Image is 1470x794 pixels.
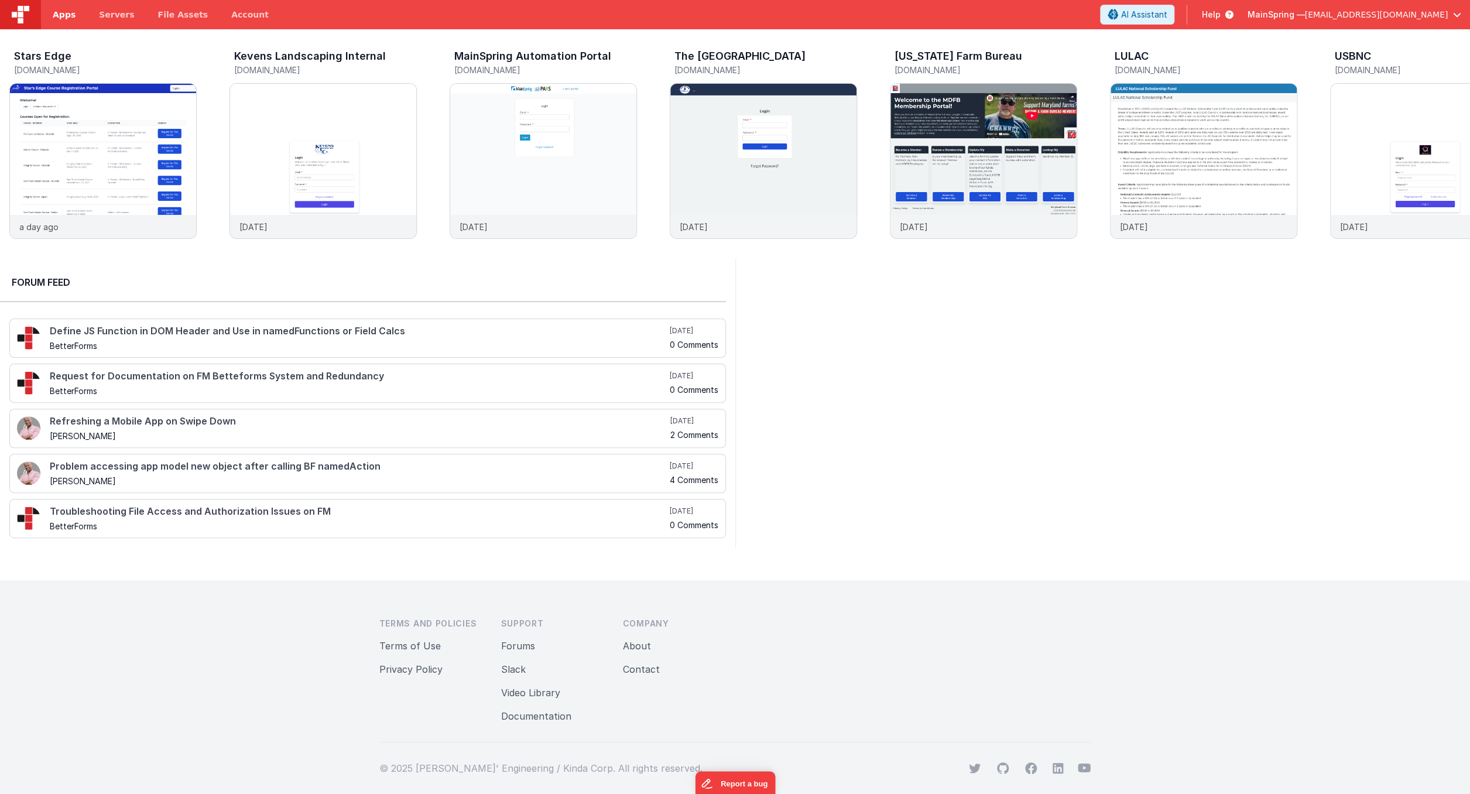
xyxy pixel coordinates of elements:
h5: 0 Comments [670,521,718,529]
h5: [DATE] [670,416,718,426]
h5: 2 Comments [670,430,718,439]
a: Problem accessing app model new object after calling BF namedAction [PERSON_NAME] [DATE] 4 Comments [9,454,726,493]
a: Slack [501,663,526,675]
h5: [PERSON_NAME] [50,432,668,440]
span: [EMAIL_ADDRESS][DOMAIN_NAME] [1304,9,1448,20]
h5: BetterForms [50,386,667,395]
a: Request for Documentation on FM Betteforms System and Redundancy BetterForms [DATE] 0 Comments [9,364,726,403]
img: 295_2.png [17,326,40,350]
h5: [DOMAIN_NAME] [14,66,197,74]
p: [DATE] [239,221,268,233]
h5: 4 Comments [670,475,718,484]
h3: MainSpring Automation Portal [454,50,611,62]
h5: [DATE] [670,506,718,516]
h4: Troubleshooting File Access and Authorization Issues on FM [50,506,667,517]
h5: [DATE] [670,461,718,471]
a: Define JS Function in DOM Header and Use in namedFunctions or Field Calcs BetterForms [DATE] 0 Co... [9,319,726,358]
h5: [DATE] [670,371,718,381]
span: File Assets [158,9,208,20]
h5: [DATE] [670,326,718,336]
span: MainSpring — [1247,9,1304,20]
p: © 2025 [PERSON_NAME]' Engineering / Kinda Corp. All rights reserved. [379,761,703,775]
h3: [US_STATE] Farm Bureau [895,50,1022,62]
h5: BetterForms [50,522,667,531]
button: MainSpring — [EMAIL_ADDRESS][DOMAIN_NAME] [1247,9,1461,20]
h5: [DOMAIN_NAME] [234,66,417,74]
h3: Terms and Policies [379,618,482,629]
h2: Forum Feed [12,275,714,289]
h5: [DOMAIN_NAME] [1115,66,1297,74]
img: 411_2.png [17,416,40,440]
h3: Kevens Landscaping Internal [234,50,386,62]
span: AI Assistant [1121,9,1167,20]
button: Documentation [501,709,571,723]
h3: Company [623,618,726,629]
h4: Refreshing a Mobile App on Swipe Down [50,416,668,427]
button: Video Library [501,686,560,700]
p: [DATE] [1340,221,1368,233]
h5: BetterForms [50,341,667,350]
h3: LULAC [1115,50,1149,62]
h5: 0 Comments [670,340,718,349]
span: Help [1201,9,1220,20]
h4: Define JS Function in DOM Header and Use in namedFunctions or Field Calcs [50,326,667,337]
img: 295_2.png [17,506,40,530]
h4: Problem accessing app model new object after calling BF namedAction [50,461,667,472]
span: Servers [99,9,134,20]
button: Forums [501,639,535,653]
h5: [DOMAIN_NAME] [895,66,1077,74]
img: 295_2.png [17,371,40,395]
svg: viewBox="0 0 24 24" aria-hidden="true"> [1052,762,1064,774]
a: Privacy Policy [379,663,443,675]
a: Troubleshooting File Access and Authorization Issues on FM BetterForms [DATE] 0 Comments [9,499,726,538]
h5: [DOMAIN_NAME] [674,66,857,74]
h5: 0 Comments [670,385,718,394]
button: About [623,639,651,653]
a: Refreshing a Mobile App on Swipe Down [PERSON_NAME] [DATE] 2 Comments [9,409,726,448]
h5: [DOMAIN_NAME] [454,66,637,74]
h3: USBNC [1335,50,1371,62]
a: Terms of Use [379,640,441,652]
p: [DATE] [680,221,708,233]
p: [DATE] [900,221,928,233]
p: [DATE] [460,221,488,233]
h5: [PERSON_NAME] [50,477,667,485]
button: Slack [501,662,526,676]
span: Apps [53,9,76,20]
button: AI Assistant [1100,5,1174,25]
p: [DATE] [1120,221,1148,233]
h3: Stars Edge [14,50,71,62]
button: Contact [623,662,660,676]
h3: Support [501,618,604,629]
h4: Request for Documentation on FM Betteforms System and Redundancy [50,371,667,382]
a: About [623,640,651,652]
h3: The [GEOGRAPHIC_DATA] [674,50,806,62]
img: 411_2.png [17,461,40,485]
